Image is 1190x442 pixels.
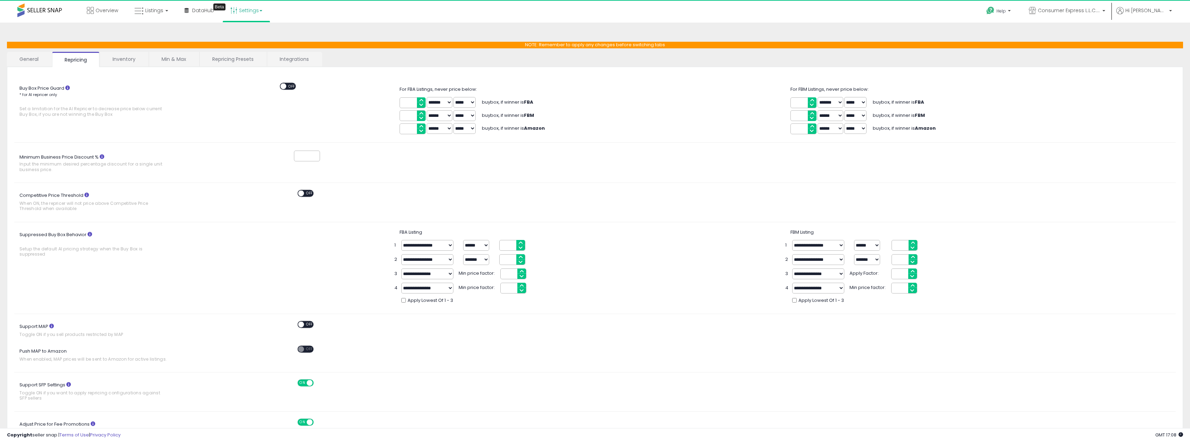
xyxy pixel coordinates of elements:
a: Help [981,1,1018,23]
a: Integrations [267,52,321,66]
span: 4 [394,285,398,291]
span: OFF [312,419,323,425]
span: When ON, the repricer will not price above Competitive Price Threshold when available [19,201,168,211]
span: For FBA Listings, never price below: [400,86,477,93]
span: Min price factor: [459,268,497,277]
span: Listings [145,7,163,14]
span: Apply Lowest Of 1 - 3 [798,297,844,304]
span: ON [298,380,307,386]
span: 2025-10-8 17:08 GMT [1155,432,1183,438]
span: buybox, if winner is [873,125,936,131]
span: FBM Listing [790,229,814,235]
span: 1 [785,242,789,249]
a: Min & Max [149,52,199,66]
span: 4 [785,285,789,291]
label: Minimum Business Price Discount % [14,152,199,176]
a: Hi [PERSON_NAME] [1116,7,1172,23]
span: Apply Factor: [850,268,888,277]
i: Get Help [986,6,995,15]
span: Min price factor: [850,283,888,291]
span: 3 [785,271,789,277]
span: Set a limitation for the AI Repricer to decrease price below current Buy Box, if you are not winn... [19,106,168,117]
span: OFF [286,83,297,89]
a: Terms of Use [59,432,89,438]
label: Competitive Price Threshold [14,190,199,215]
b: FBM [915,112,925,119]
b: FBM [524,112,534,119]
span: Overview [96,7,118,14]
span: 1 [394,242,398,249]
span: buybox, if winner is [873,112,925,119]
span: 2 [785,256,789,263]
div: seller snap | | [7,432,121,439]
span: 2 [394,256,398,263]
label: Suppressed Buy Box Behavior [14,229,199,260]
label: Buy Box Price Guard [14,83,199,121]
span: Input the minimum desired percentage discount for a single unit business price. [19,161,168,172]
strong: Copyright [7,432,32,438]
span: buybox, if winner is [482,125,545,131]
small: * for AI repricer only [19,92,57,97]
div: Tooltip anchor [213,3,225,10]
a: Repricing Presets [200,52,266,66]
label: Support SFP Settings [14,379,199,404]
span: 3 [394,271,398,277]
label: Support MAP [14,321,199,340]
span: OFF [304,322,315,328]
span: Toggle ON if you sell products restricted by MAP [19,332,168,337]
b: FBA [524,99,533,105]
a: General [7,52,51,66]
span: Setup the default AI pricing strategy when the Buy Box is suppressed [19,246,168,257]
span: For FBM Listings, never price below: [790,86,869,93]
span: OFF [312,380,323,386]
a: Privacy Policy [90,432,121,438]
b: Amazon [524,125,545,131]
span: buybox, if winner is [482,112,534,119]
span: OFF [304,346,315,352]
span: Consumer Express L.L.C. [GEOGRAPHIC_DATA] [1038,7,1100,14]
b: Amazon [915,125,936,131]
span: buybox, if winner is [482,99,533,105]
p: NOTE: Remember to apply any changes before switching tabs [7,42,1183,48]
span: Help [996,8,1006,14]
span: Hi [PERSON_NAME] [1125,7,1167,14]
span: buybox, if winner is [873,99,924,105]
span: Apply Lowest Of 1 - 3 [408,297,453,304]
label: Push MAP to Amazon [14,346,199,365]
span: DataHub [192,7,214,14]
span: Toggle ON if you want to apply repricing configurations against SFP sellers [19,390,168,401]
b: FBA [915,99,924,105]
a: Repricing [52,52,99,67]
a: Inventory [100,52,148,66]
span: OFF [304,191,315,196]
span: When enabled, MAP prices will be sent to Amazon for active listings. [19,356,168,362]
span: Min price factor: [459,283,497,291]
span: ON [298,419,307,425]
span: FBA Listing [400,229,422,235]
